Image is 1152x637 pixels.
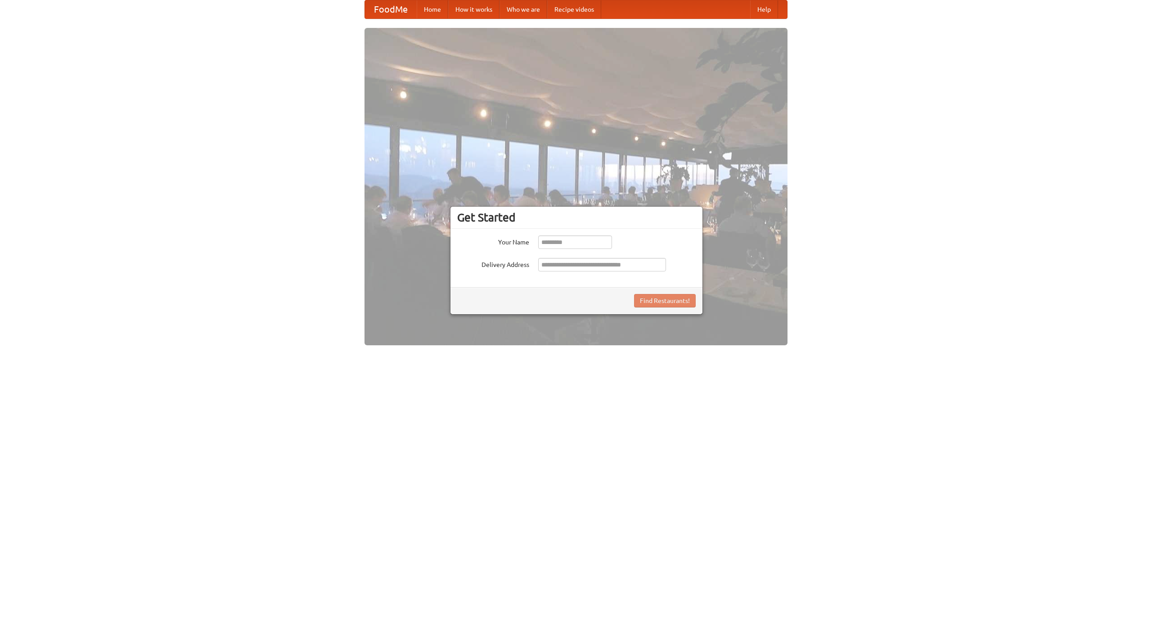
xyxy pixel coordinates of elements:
a: Home [417,0,448,18]
button: Find Restaurants! [634,294,696,307]
a: Who we are [499,0,547,18]
a: Recipe videos [547,0,601,18]
a: FoodMe [365,0,417,18]
a: Help [750,0,778,18]
label: Delivery Address [457,258,529,269]
a: How it works [448,0,499,18]
h3: Get Started [457,211,696,224]
label: Your Name [457,235,529,247]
